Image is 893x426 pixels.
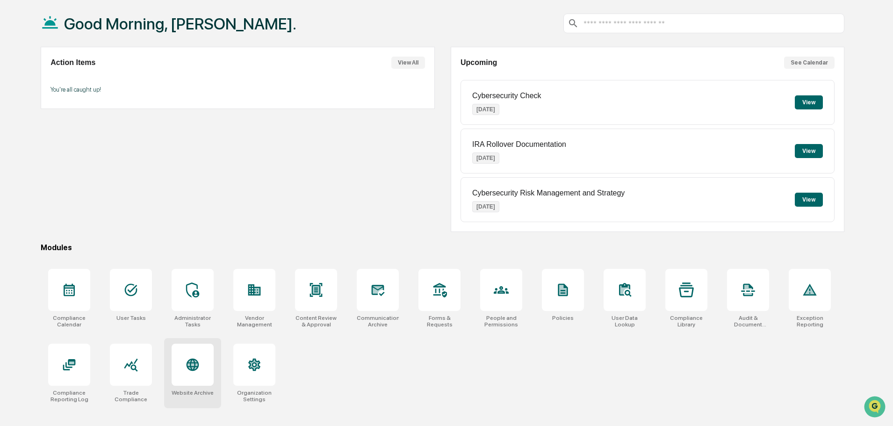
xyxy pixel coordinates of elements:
div: Policies [552,315,574,321]
div: User Tasks [116,315,146,321]
p: IRA Rollover Documentation [472,140,566,149]
div: Past conversations [9,104,63,111]
div: Communications Archive [357,315,399,328]
div: Start new chat [42,72,153,81]
button: Start new chat [159,74,170,86]
div: Website Archive [172,390,214,396]
div: We're available if you need us! [42,81,129,88]
p: Cybersecurity Risk Management and Strategy [472,189,625,197]
a: 🗄️Attestations [64,188,120,204]
span: [PERSON_NAME] [29,127,76,135]
img: 8933085812038_c878075ebb4cc5468115_72.jpg [20,72,36,88]
button: View [795,95,823,109]
span: • [78,127,81,135]
span: Pylon [93,232,113,239]
a: Powered byPylon [66,231,113,239]
p: [DATE] [472,152,499,164]
div: Exception Reporting [789,315,831,328]
h1: Good Morning, [PERSON_NAME]. [64,14,296,33]
div: Administrator Tasks [172,315,214,328]
h2: Action Items [50,58,95,67]
div: Compliance Library [665,315,707,328]
span: Data Lookup [19,209,59,218]
button: See all [145,102,170,113]
span: Preclearance [19,191,60,201]
button: View [795,193,823,207]
button: View [795,144,823,158]
a: 🖐️Preclearance [6,188,64,204]
img: 1746055101610-c473b297-6a78-478c-a979-82029cc54cd1 [9,72,26,88]
div: Compliance Calendar [48,315,90,328]
div: 🗄️ [68,192,75,200]
div: 🔎 [9,210,17,217]
span: [DATE] [83,152,102,160]
div: Organization Settings [233,390,275,403]
div: Audit & Document Logs [727,315,769,328]
p: [DATE] [472,201,499,212]
button: See Calendar [784,57,835,69]
p: How can we help? [9,20,170,35]
h2: Upcoming [461,58,497,67]
span: • [78,152,81,160]
p: [DATE] [472,104,499,115]
div: Vendor Management [233,315,275,328]
div: Trade Compliance [110,390,152,403]
div: Modules [41,243,844,252]
iframe: Open customer support [863,395,888,420]
div: Forms & Requests [418,315,461,328]
a: 🔎Data Lookup [6,205,63,222]
div: People and Permissions [480,315,522,328]
button: View All [391,57,425,69]
div: 🖐️ [9,192,17,200]
div: Content Review & Approval [295,315,337,328]
p: You're all caught up! [50,86,425,93]
span: [DATE] [83,127,102,135]
img: Tammy Steffen [9,144,24,159]
div: Compliance Reporting Log [48,390,90,403]
span: Attestations [77,191,116,201]
p: Cybersecurity Check [472,92,541,100]
span: [PERSON_NAME] [29,152,76,160]
div: User Data Lookup [604,315,646,328]
img: Tammy Steffen [9,118,24,133]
